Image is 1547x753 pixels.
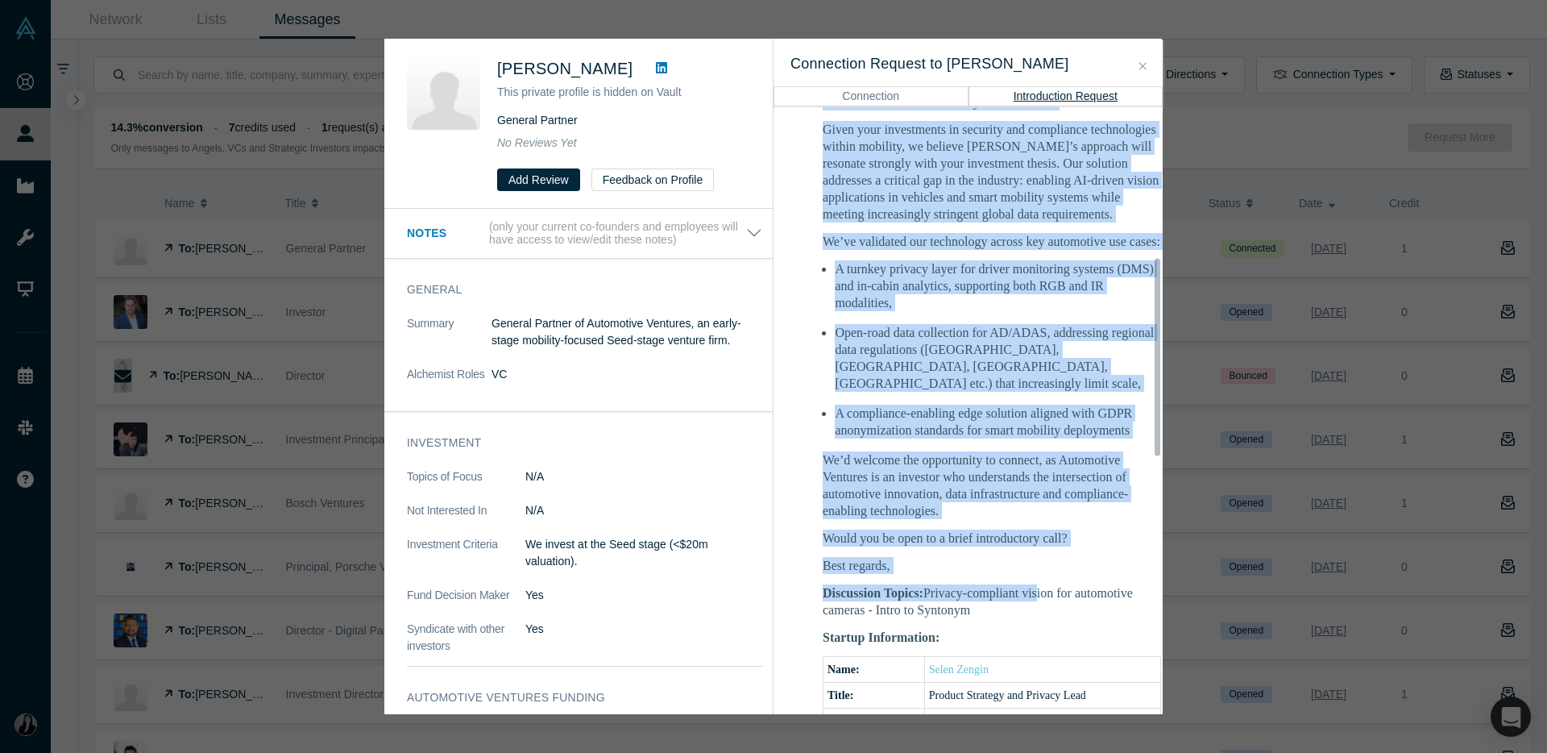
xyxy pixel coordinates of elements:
p: Given your investments in security and compliance technologies within mobility, we believe [PERSO... [823,121,1161,223]
dd: Yes [525,621,762,638]
dt: Syndicate with other investors [407,621,525,655]
li: A compliance-enabling edge solution aligned with GDPR anonymization standards for smart mobility ... [835,405,1161,439]
li: A turnkey privacy layer for driver monitoring systems (DMS) and in-cabin analytics, supporting bo... [835,260,1161,311]
h3: Automotive Ventures funding [407,689,740,706]
span: No Reviews Yet [497,136,577,149]
p: We invest at the Seed stage (<$20m valuation). [525,536,762,570]
p: General Partner of Automotive Ventures, an early-stage mobility-focused Seed-stage venture firm. [491,315,762,349]
dd: N/A [525,468,762,485]
b: Title: [827,689,853,701]
td: Syntonym [924,709,1160,734]
p: Privacy-compliant vision for automotive cameras - Intro to Syntonym [823,585,1161,618]
img: Steve Greenfield's Profile Image [407,56,480,130]
p: We’ve validated our technology across key automotive use cases: [823,233,1161,250]
dt: Fund Decision Maker [407,587,525,621]
h3: Notes [407,225,486,242]
p: Would you be open to a brief introductory call? [823,530,1161,547]
p: Best regards, [823,557,1161,574]
li: Open-road data collection for AD/ADAS, addressing regional data regulations ([GEOGRAPHIC_DATA], [... [835,324,1161,392]
dt: Topics of Focus [407,468,525,502]
p: We’d welcome the opportunity to connect, as Automotive Ventures is an investor who understands th... [823,451,1161,519]
dt: Summary [407,315,491,366]
button: Notes (only your current co-founders and employees will have access to view/edit these notes) [407,220,762,248]
td: Product Strategy and Privacy Lead [924,683,1160,709]
b: Startup Information: [823,630,939,644]
dd: VC [491,366,762,383]
button: Feedback on Profile [591,168,715,191]
button: Add Review [497,168,580,191]
button: Introduction Request [968,86,1163,106]
span: [PERSON_NAME] [497,60,632,77]
dt: Not Interested In [407,502,525,536]
p: (only your current co-founders and employees will have access to view/edit these notes) [489,220,746,248]
button: Close [1134,57,1151,76]
h3: Connection Request to [PERSON_NAME] [790,53,1146,75]
p: This private profile is hidden on Vault [497,84,750,101]
dd: N/A [525,502,762,519]
dd: Yes [525,587,762,604]
dt: Alchemist Roles [407,366,491,400]
h3: Investment [407,435,740,451]
span: General Partner [497,114,578,127]
b: Name: [827,664,860,676]
dt: Investment Criteria [407,536,525,587]
b: Discussion Topics: [823,586,923,600]
a: Selen Zengin [929,664,989,676]
h3: General [407,281,740,298]
button: Connection [773,86,968,106]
